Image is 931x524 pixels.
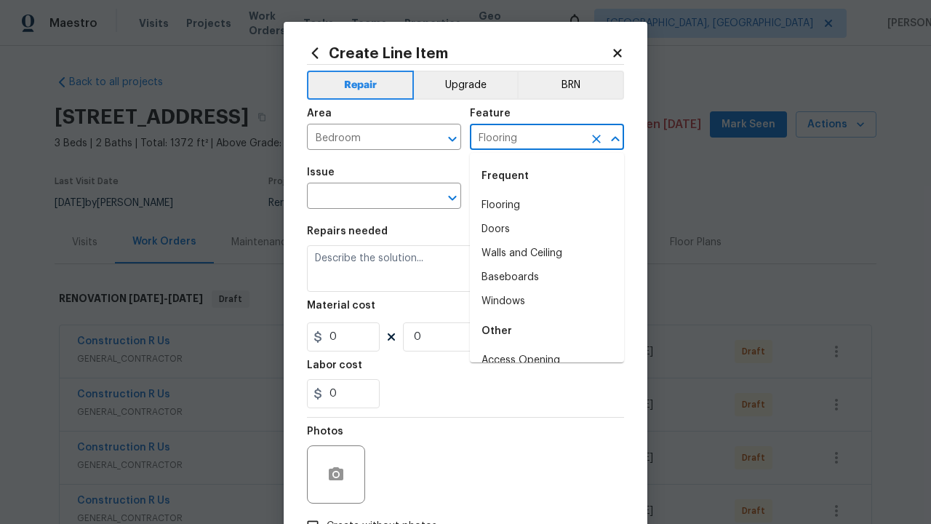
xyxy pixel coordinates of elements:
[586,129,607,149] button: Clear
[442,188,463,208] button: Open
[307,108,332,119] h5: Area
[414,71,518,100] button: Upgrade
[470,159,624,194] div: Frequent
[470,314,624,349] div: Other
[605,129,626,149] button: Close
[470,290,624,314] li: Windows
[517,71,624,100] button: BRN
[307,167,335,178] h5: Issue
[307,301,375,311] h5: Material cost
[470,242,624,266] li: Walls and Ceiling
[442,129,463,149] button: Open
[470,266,624,290] li: Baseboards
[470,194,624,218] li: Flooring
[307,360,362,370] h5: Labor cost
[307,71,414,100] button: Repair
[470,218,624,242] li: Doors
[307,45,611,61] h2: Create Line Item
[307,226,388,237] h5: Repairs needed
[470,349,624,373] li: Access Opening
[307,426,343,437] h5: Photos
[470,108,511,119] h5: Feature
